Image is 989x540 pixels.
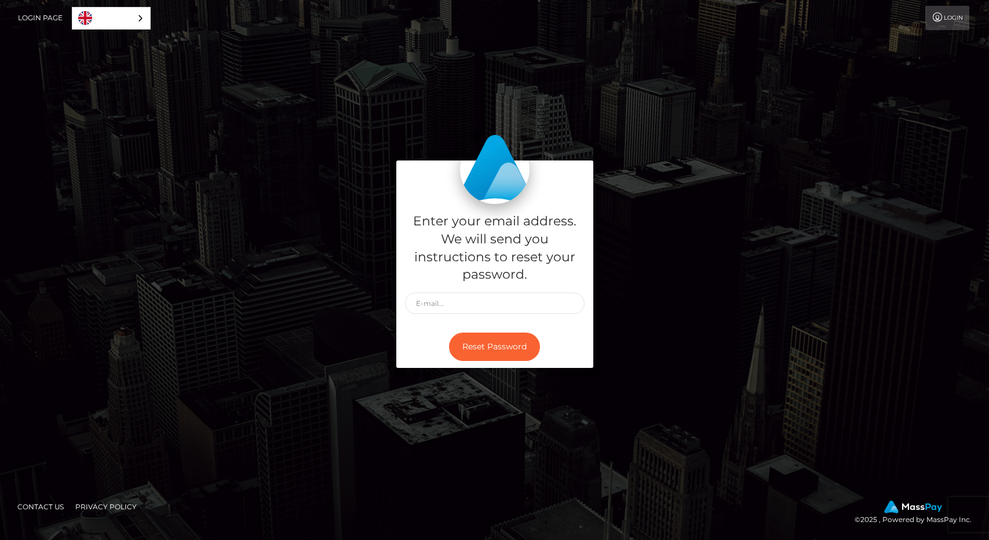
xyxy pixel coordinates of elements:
[13,498,68,516] a: Contact Us
[449,333,540,361] button: Reset Password
[71,498,141,516] a: Privacy Policy
[405,213,585,284] h5: Enter your email address. We will send you instructions to reset your password.
[72,7,151,30] div: Language
[72,7,151,30] aside: Language selected: English
[18,6,63,30] a: Login Page
[460,134,530,204] img: MassPay Login
[884,501,942,513] img: MassPay
[925,6,969,30] a: Login
[405,293,585,314] input: E-mail...
[855,501,980,526] div: © 2025 , Powered by MassPay Inc.
[72,8,150,29] a: English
